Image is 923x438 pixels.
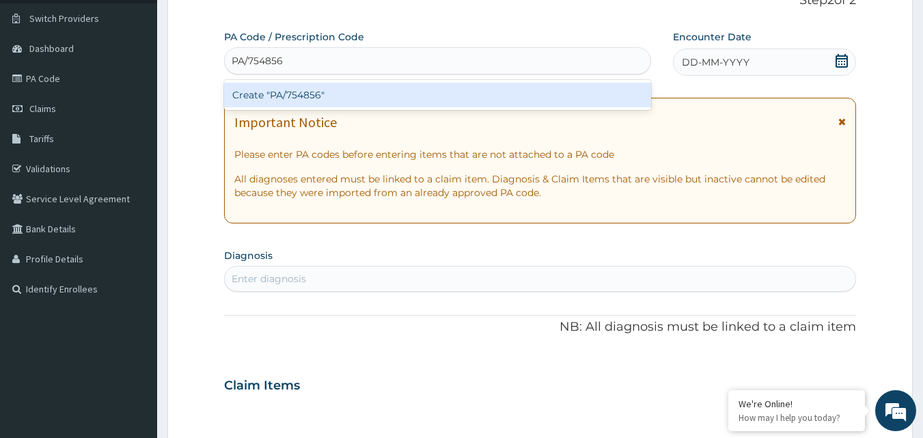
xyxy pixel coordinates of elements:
span: Switch Providers [29,12,99,25]
div: Create "PA/754856" [224,83,652,107]
textarea: Type your message and hit 'Enter' [7,292,260,340]
p: All diagnoses entered must be linked to a claim item. Diagnosis & Claim Items that are visible bu... [234,172,846,200]
div: Minimize live chat window [224,7,257,40]
div: We're Online! [739,398,855,410]
p: How may I help you today? [739,412,855,424]
h1: Important Notice [234,115,337,130]
label: PA Code / Prescription Code [224,30,364,44]
p: NB: All diagnosis must be linked to a claim item [224,318,857,336]
img: d_794563401_company_1708531726252_794563401 [25,68,55,102]
span: We're online! [79,132,189,270]
p: Please enter PA codes before entering items that are not attached to a PA code [234,148,846,161]
h3: Claim Items [224,379,300,394]
span: Dashboard [29,42,74,55]
span: Claims [29,102,56,115]
label: Encounter Date [673,30,752,44]
span: DD-MM-YYYY [682,55,749,69]
label: Diagnosis [224,249,273,262]
div: Enter diagnosis [232,272,306,286]
span: Tariffs [29,133,54,145]
div: Chat with us now [71,77,230,94]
